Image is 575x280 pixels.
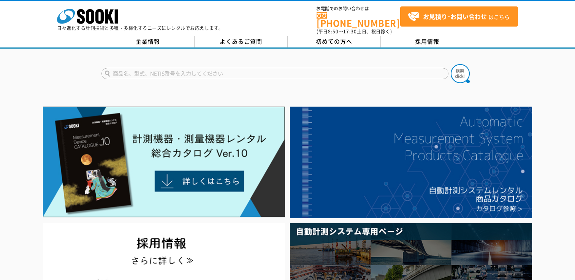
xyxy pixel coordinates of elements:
[423,12,487,21] strong: お見積り･お問い合わせ
[381,36,474,47] a: 採用情報
[195,36,288,47] a: よくあるご質問
[57,26,223,30] p: 日々進化する計測技術と多種・多様化するニーズにレンタルでお応えします。
[408,11,510,22] span: はこちら
[316,37,352,46] span: 初めての方へ
[400,6,518,27] a: お見積り･お問い合わせはこちら
[317,28,392,35] span: (平日 ～ 土日、祝日除く)
[101,68,448,79] input: 商品名、型式、NETIS番号を入力してください
[328,28,339,35] span: 8:50
[290,107,532,218] img: 自動計測システムカタログ
[43,107,285,217] img: Catalog Ver10
[317,12,400,27] a: [PHONE_NUMBER]
[451,64,470,83] img: btn_search.png
[288,36,381,47] a: 初めての方へ
[101,36,195,47] a: 企業情報
[317,6,400,11] span: お電話でのお問い合わせは
[343,28,357,35] span: 17:30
